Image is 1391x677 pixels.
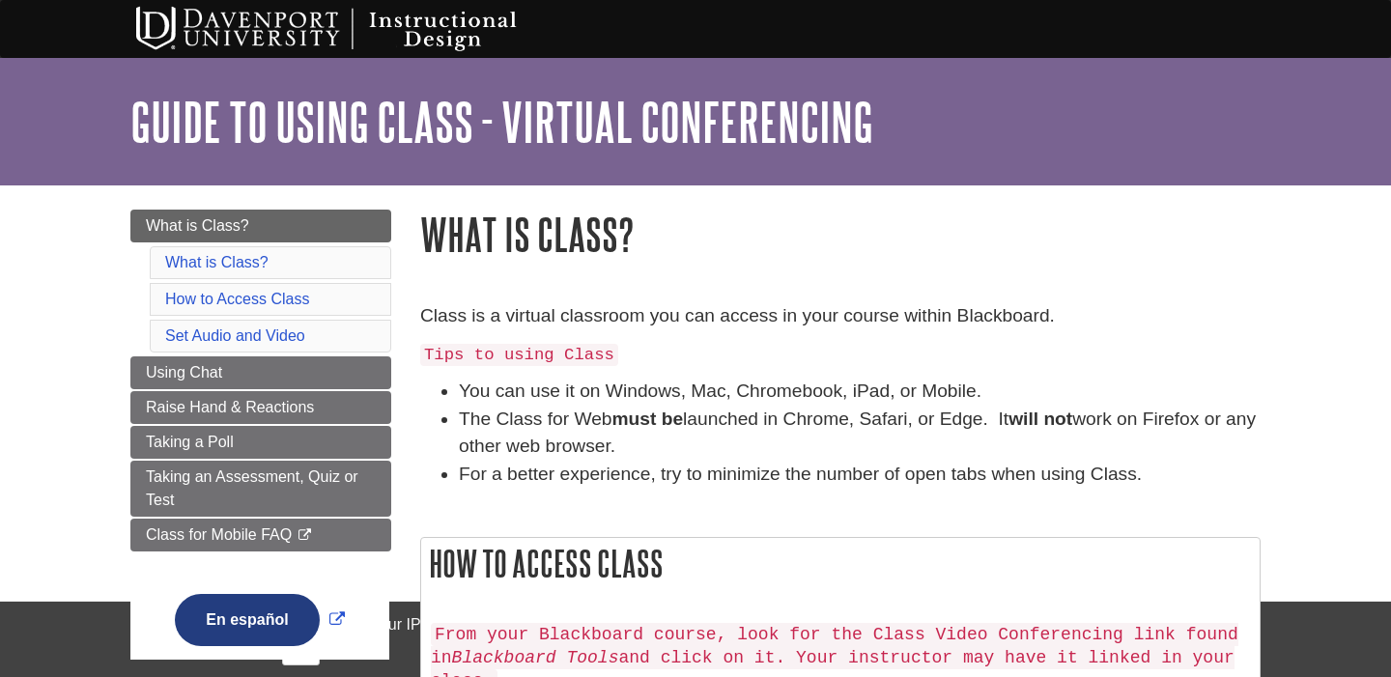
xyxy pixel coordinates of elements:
a: Set Audio and Video [165,327,305,344]
a: Raise Hand & Reactions [130,391,391,424]
a: Class for Mobile FAQ [130,519,391,551]
a: What is Class? [130,210,391,242]
span: Raise Hand & Reactions [146,399,314,415]
span: Taking an Assessment, Quiz or Test [146,468,358,508]
code: Tips to using Class [420,344,618,366]
a: What is Class? [165,254,269,270]
button: En español [175,594,319,646]
li: For a better experience, try to minimize the number of open tabs when using Class. [459,461,1261,489]
img: Davenport University Instructional Design [121,5,584,53]
strong: will not [1008,409,1072,429]
a: Using Chat [130,356,391,389]
span: What is Class? [146,217,249,234]
a: Guide to Using Class - Virtual Conferencing [130,92,873,152]
strong: must be [612,409,684,429]
a: How to Access Class [165,291,309,307]
em: Blackboard Tools [452,648,619,667]
h1: What is Class? [420,210,1261,259]
i: This link opens in a new window [297,529,313,542]
p: Class is a virtual classroom you can access in your course within Blackboard. [420,302,1261,330]
li: You can use it on Windows, Mac, Chromebook, iPad, or Mobile. [459,378,1261,406]
span: Using Chat [146,364,222,381]
span: Taking a Poll [146,434,234,450]
li: The Class for Web launched in Chrome, Safari, or Edge. It work on Firefox or any other web browser. [459,406,1261,462]
a: Taking a Poll [130,426,391,459]
h2: How to Access Class [421,538,1260,589]
a: Taking an Assessment, Quiz or Test [130,461,391,517]
a: Link opens in new window [170,611,349,628]
span: Class for Mobile FAQ [146,526,292,543]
